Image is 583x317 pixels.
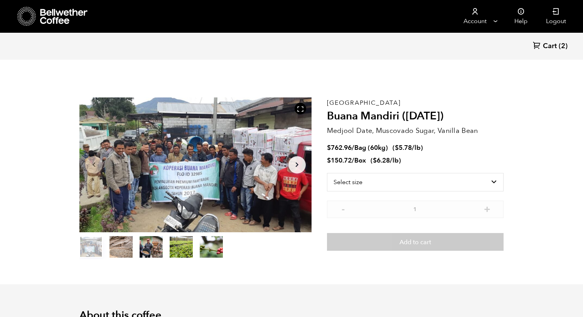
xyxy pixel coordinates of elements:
span: $ [373,156,377,165]
span: / [352,156,354,165]
span: Box [354,156,366,165]
span: $ [395,143,399,152]
button: - [339,205,348,212]
p: Medjool Date, Muscovado Sugar, Vanilla Bean [327,126,504,136]
span: $ [327,143,331,152]
bdi: 762.96 [327,143,352,152]
span: /lb [390,156,399,165]
span: ( ) [393,143,423,152]
span: / [352,143,354,152]
span: Bag (60kg) [354,143,388,152]
span: ( ) [371,156,401,165]
span: $ [327,156,331,165]
span: Cart [543,42,557,51]
h2: Buana Mandiri ([DATE]) [327,110,504,123]
bdi: 5.78 [395,143,412,152]
bdi: 150.72 [327,156,352,165]
button: + [482,205,492,212]
button: Add to cart [327,233,504,251]
bdi: 6.28 [373,156,390,165]
span: /lb [412,143,421,152]
span: (2) [559,42,568,51]
a: Cart (2) [533,41,568,52]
